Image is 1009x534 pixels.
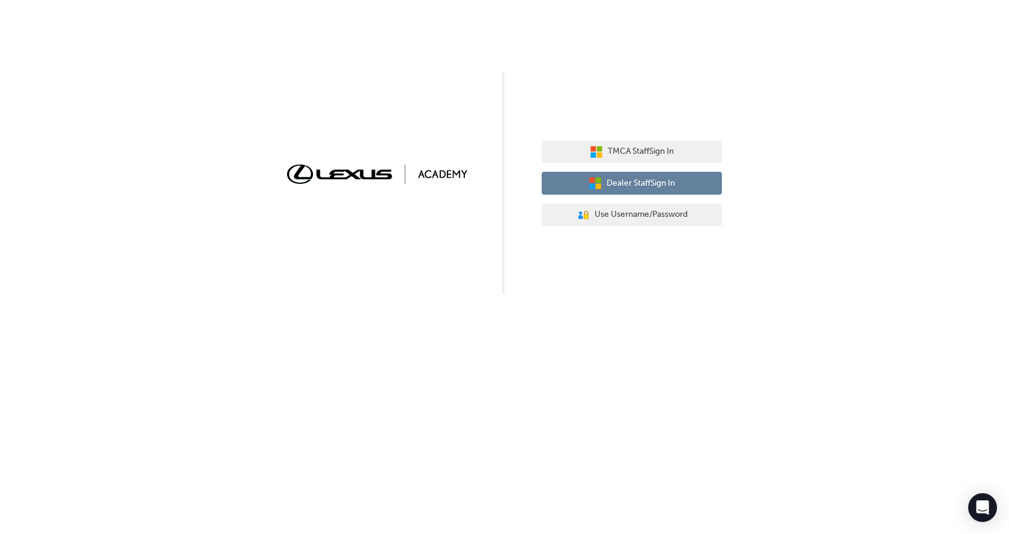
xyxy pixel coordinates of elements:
span: Dealer Staff Sign In [607,177,675,190]
button: TMCA StaffSign In [542,141,722,163]
div: Open Intercom Messenger [968,493,997,522]
span: Use Username/Password [595,208,688,222]
button: Use Username/Password [542,204,722,226]
button: Dealer StaffSign In [542,172,722,195]
img: Trak [287,165,467,183]
span: TMCA Staff Sign In [608,145,674,159]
